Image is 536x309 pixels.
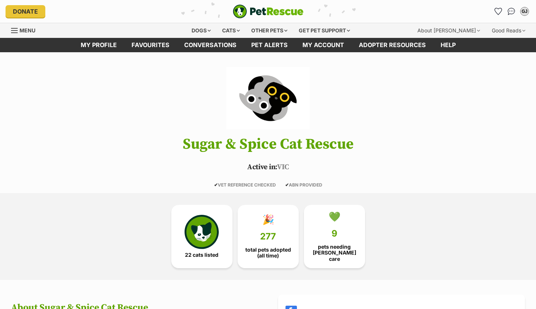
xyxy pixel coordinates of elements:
[233,4,304,18] a: PetRescue
[246,23,292,38] div: Other pets
[238,205,299,268] a: 🎉 277 total pets adopted (all time)
[262,214,274,225] div: 🎉
[285,182,322,188] span: ABN PROVIDED
[329,211,340,222] div: 💚
[226,67,310,129] img: Sugar & Spice Cat Rescue
[214,182,276,188] span: VET REFERENCE CHECKED
[351,38,433,52] a: Adopter resources
[171,205,232,268] a: 22 cats listed
[487,23,530,38] div: Good Reads
[186,23,216,38] div: Dogs
[233,4,304,18] img: logo-e224e6f780fb5917bec1dbf3a21bbac754714ae5b6737aabdf751b685950b380.svg
[177,38,244,52] a: conversations
[521,8,528,15] div: GJ
[304,205,365,268] a: 💚 9 pets needing [PERSON_NAME] care
[124,38,177,52] a: Favourites
[285,182,289,188] icon: ✔
[295,38,351,52] a: My account
[73,38,124,52] a: My profile
[519,6,530,17] button: My account
[294,23,355,38] div: Get pet support
[217,23,245,38] div: Cats
[492,6,530,17] ul: Account quick links
[244,247,292,259] span: total pets adopted (all time)
[185,215,218,249] img: cat-icon-068c71abf8fe30c970a85cd354bc8e23425d12f6e8612795f06af48be43a487a.svg
[260,231,276,242] span: 277
[505,6,517,17] a: Conversations
[244,38,295,52] a: Pet alerts
[492,6,504,17] a: Favourites
[185,252,218,258] span: 22 cats listed
[214,182,218,188] icon: ✔
[332,228,337,239] span: 9
[11,23,41,36] a: Menu
[412,23,485,38] div: About [PERSON_NAME]
[433,38,463,52] a: Help
[310,244,359,262] span: pets needing [PERSON_NAME] care
[20,27,35,33] span: Menu
[6,5,45,18] a: Donate
[247,163,277,172] span: Active in:
[508,8,515,15] img: chat-41dd97257d64d25036548639549fe6c8038ab92f7586957e7f3b1b290dea8141.svg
